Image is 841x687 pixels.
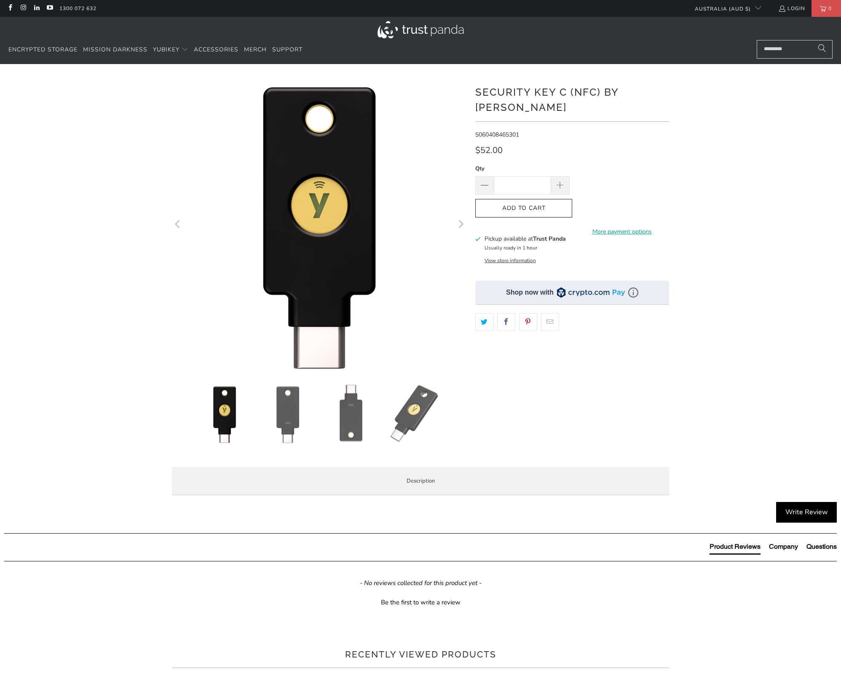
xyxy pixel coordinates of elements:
[244,40,267,60] a: Merch
[381,598,461,607] div: Be the first to write a review
[710,542,837,559] div: Reviews Tabs
[4,596,837,607] div: Be the first to write a review
[475,164,570,173] label: Qty
[485,257,536,264] button: View store information
[171,77,185,372] button: Previous
[59,4,96,13] a: 1300 072 632
[272,40,303,60] a: Support
[485,234,566,243] h3: Pickup available at
[475,83,669,115] h1: Security Key C (NFC) by [PERSON_NAME]
[757,40,833,59] input: Search...
[195,384,254,443] img: Security Key C (NFC) by Yubico - Trust Panda
[244,46,267,54] span: Merch
[83,46,147,54] span: Mission Darkness
[33,5,40,12] a: Trust Panda Australia on LinkedIn
[484,205,563,212] span: Add to Cart
[497,313,515,331] a: Share this on Facebook
[541,313,559,331] a: Email this to a friend
[172,648,669,661] h2: Recently viewed products
[258,384,317,443] img: Security Key C (NFC) by Yubico - Trust Panda
[172,467,669,495] label: Description
[378,21,464,38] img: Trust Panda Australia
[454,77,467,372] button: Next
[806,542,837,551] div: Questions
[83,40,147,60] a: Mission Darkness
[360,579,482,588] em: - No reviews collected for this product yet -
[769,542,798,551] div: Company
[321,384,380,443] img: Security Key C (NFC) by Yubico - Trust Panda
[475,145,503,156] span: $52.00
[6,5,13,12] a: Trust Panda Australia on Facebook
[776,502,837,523] div: Write Review
[475,131,519,139] span: 5060408465301
[194,46,238,54] span: Accessories
[506,288,554,297] div: Shop now with
[272,46,303,54] span: Support
[385,384,444,443] img: Security Key C (NFC) by Yubico - Trust Panda
[519,313,537,331] a: Share this on Pinterest
[8,40,78,60] a: Encrypted Storage
[46,5,53,12] a: Trust Panda Australia on YouTube
[475,313,493,331] a: Share this on Twitter
[153,46,179,54] span: YubiKey
[19,5,27,12] a: Trust Panda Australia on Instagram
[8,46,78,54] span: Encrypted Storage
[778,4,805,13] a: Login
[485,244,537,251] small: Usually ready in 1 hour
[8,40,303,60] nav: Translation missing: en.navigation.header.main_nav
[812,40,833,59] button: Search
[194,40,238,60] a: Accessories
[575,227,669,236] a: More payment options
[475,199,572,218] button: Add to Cart
[533,235,566,243] b: Trust Panda
[710,542,761,551] div: Product Reviews
[172,77,467,372] a: Security Key C (NFC) by Yubico - Trust Panda
[153,40,188,60] summary: YubiKey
